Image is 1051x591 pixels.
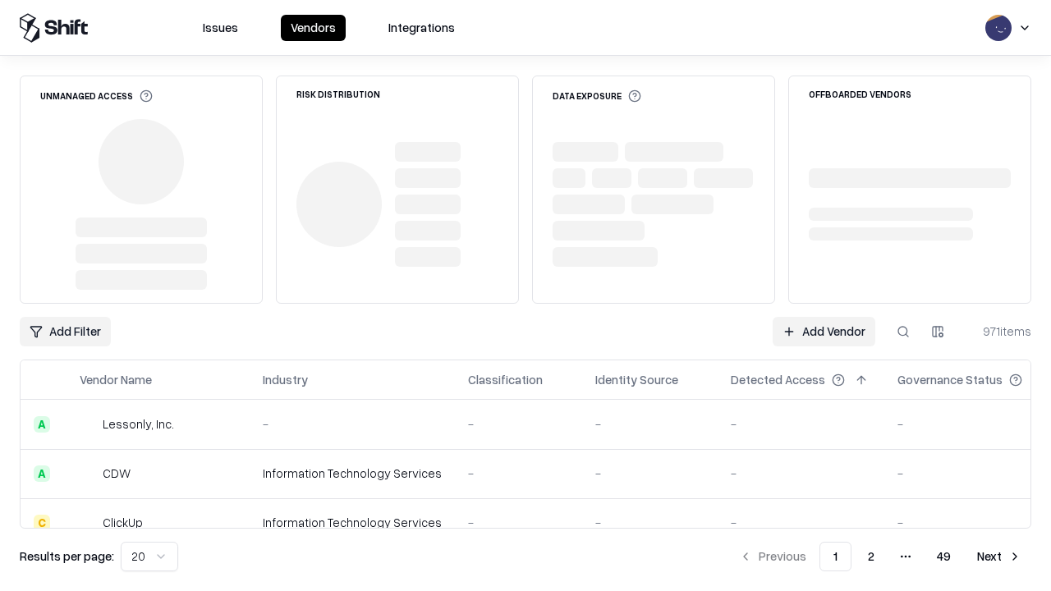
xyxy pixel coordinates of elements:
[468,465,569,482] div: -
[595,514,704,531] div: -
[193,15,248,41] button: Issues
[20,317,111,346] button: Add Filter
[553,89,641,103] div: Data Exposure
[296,89,380,98] div: Risk Distribution
[80,515,96,531] img: ClickUp
[897,514,1049,531] div: -
[468,514,569,531] div: -
[731,371,825,388] div: Detected Access
[379,15,465,41] button: Integrations
[281,15,346,41] button: Vendors
[80,416,96,433] img: Lessonly, Inc.
[80,371,152,388] div: Vendor Name
[40,89,153,103] div: Unmanaged Access
[595,371,678,388] div: Identity Source
[103,514,143,531] div: ClickUp
[34,416,50,433] div: A
[897,371,1003,388] div: Governance Status
[966,323,1031,340] div: 971 items
[595,415,704,433] div: -
[809,89,911,98] div: Offboarded Vendors
[967,542,1031,571] button: Next
[773,317,875,346] a: Add Vendor
[80,465,96,482] img: CDW
[468,371,543,388] div: Classification
[103,465,131,482] div: CDW
[855,542,888,571] button: 2
[729,542,1031,571] nav: pagination
[924,542,964,571] button: 49
[103,415,174,433] div: Lessonly, Inc.
[731,514,871,531] div: -
[468,415,569,433] div: -
[897,415,1049,433] div: -
[34,465,50,482] div: A
[34,515,50,531] div: C
[20,547,114,565] p: Results per page:
[819,542,851,571] button: 1
[731,415,871,433] div: -
[263,415,442,433] div: -
[263,514,442,531] div: Information Technology Services
[731,465,871,482] div: -
[897,465,1049,482] div: -
[595,465,704,482] div: -
[263,465,442,482] div: Information Technology Services
[263,371,308,388] div: Industry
